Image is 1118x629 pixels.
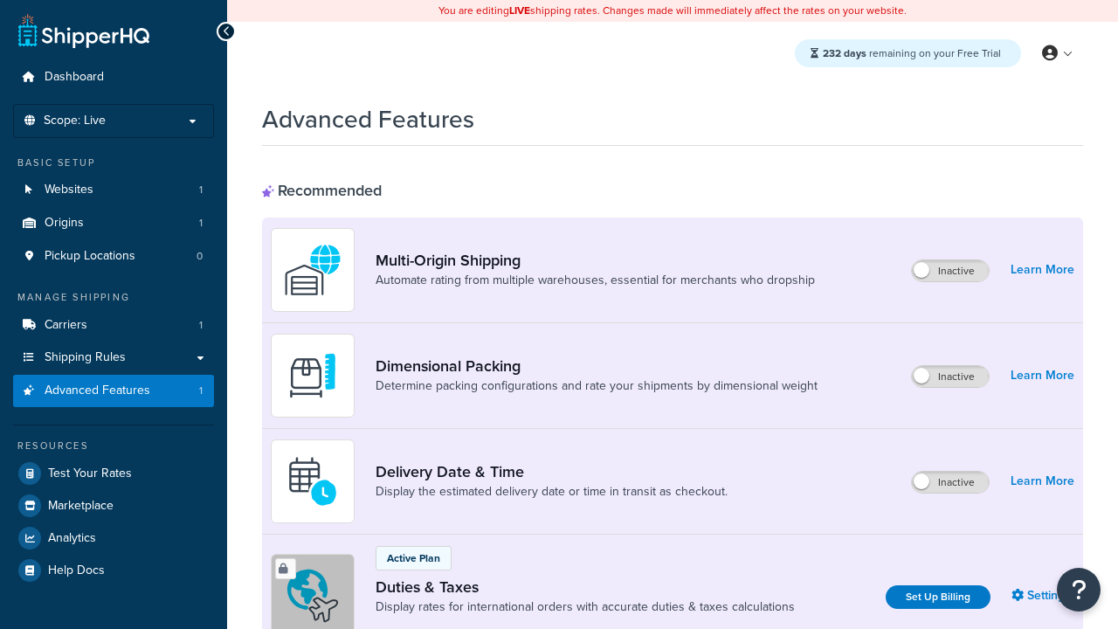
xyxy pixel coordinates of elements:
[376,462,728,481] a: Delivery Date & Time
[13,439,214,453] div: Resources
[199,384,203,398] span: 1
[823,45,1001,61] span: remaining on your Free Trial
[197,249,203,264] span: 0
[912,366,989,387] label: Inactive
[282,451,343,512] img: gfkeb5ejjkALwAAAABJRU5ErkJggg==
[13,522,214,554] a: Analytics
[13,309,214,342] li: Carriers
[912,260,989,281] label: Inactive
[282,239,343,301] img: WatD5o0RtDAAAAAElFTkSuQmCC
[823,45,866,61] strong: 232 days
[13,458,214,489] a: Test Your Rates
[1057,568,1101,612] button: Open Resource Center
[13,240,214,273] li: Pickup Locations
[1011,584,1074,608] a: Settings
[48,467,132,481] span: Test Your Rates
[912,472,989,493] label: Inactive
[13,555,214,586] a: Help Docs
[376,251,815,270] a: Multi-Origin Shipping
[199,318,203,333] span: 1
[1011,363,1074,388] a: Learn More
[376,356,818,376] a: Dimensional Packing
[13,207,214,239] li: Origins
[45,183,93,197] span: Websites
[13,375,214,407] li: Advanced Features
[199,216,203,231] span: 1
[262,181,382,200] div: Recommended
[13,490,214,522] a: Marketplace
[376,577,795,597] a: Duties & Taxes
[13,342,214,374] a: Shipping Rules
[376,272,815,289] a: Automate rating from multiple warehouses, essential for merchants who dropship
[886,585,990,609] a: Set Up Billing
[13,240,214,273] a: Pickup Locations0
[48,531,96,546] span: Analytics
[376,598,795,616] a: Display rates for international orders with accurate duties & taxes calculations
[13,174,214,206] a: Websites1
[387,550,440,566] p: Active Plan
[45,70,104,85] span: Dashboard
[376,377,818,395] a: Determine packing configurations and rate your shipments by dimensional weight
[13,61,214,93] a: Dashboard
[13,309,214,342] a: Carriers1
[45,249,135,264] span: Pickup Locations
[44,114,106,128] span: Scope: Live
[45,350,126,365] span: Shipping Rules
[13,290,214,305] div: Manage Shipping
[48,563,105,578] span: Help Docs
[45,384,150,398] span: Advanced Features
[376,483,728,501] a: Display the estimated delivery date or time in transit as checkout.
[282,345,343,406] img: DTVBYsAAAAAASUVORK5CYII=
[45,318,87,333] span: Carriers
[262,102,474,136] h1: Advanced Features
[48,499,114,514] span: Marketplace
[1011,469,1074,494] a: Learn More
[199,183,203,197] span: 1
[1011,258,1074,282] a: Learn More
[13,375,214,407] a: Advanced Features1
[45,216,84,231] span: Origins
[13,174,214,206] li: Websites
[13,207,214,239] a: Origins1
[509,3,530,18] b: LIVE
[13,156,214,170] div: Basic Setup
